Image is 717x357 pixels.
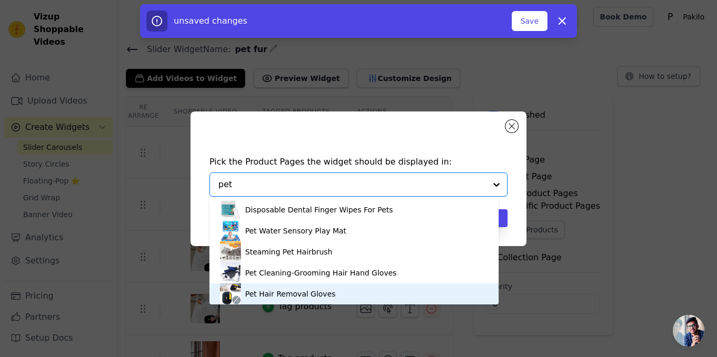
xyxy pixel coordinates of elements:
h4: Pick the Product Pages the widget should be displayed in: [209,156,508,168]
div: Open chat [673,315,704,346]
input: Search by product title or paste product URL [218,178,486,191]
div: Steaming Pet Hairbrush [245,247,332,257]
img: product thumbnail [220,220,241,241]
button: Close modal [505,120,518,132]
img: product thumbnail [220,241,241,262]
img: product thumbnail [220,283,241,304]
div: Pet Hair Removal Gloves [245,289,335,299]
div: Pet Cleaning-Grooming Hair Hand Gloves [245,268,397,278]
button: Save [512,11,547,31]
span: unsaved changes [174,16,247,26]
img: product thumbnail [220,262,241,283]
div: Pet Water Sensory Play Mat [245,226,346,236]
div: Disposable Dental Finger Wipes For Pets [245,205,393,215]
img: product thumbnail [220,199,241,220]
